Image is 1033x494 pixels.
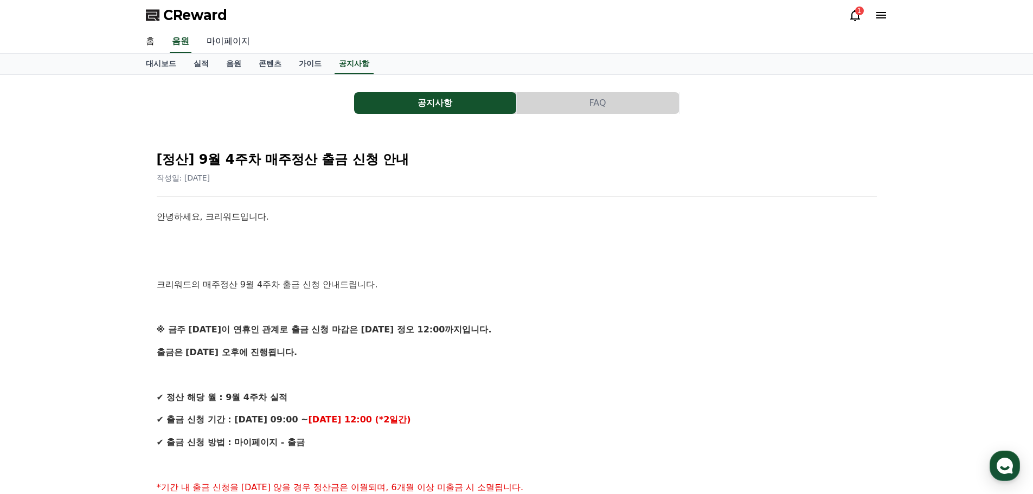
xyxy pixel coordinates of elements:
[309,414,372,425] strong: [DATE] 12:00
[185,54,217,74] a: 실적
[99,361,112,369] span: 대화
[250,54,290,74] a: 콘텐츠
[170,30,191,53] a: 음원
[217,54,250,74] a: 음원
[855,7,864,15] div: 1
[335,54,374,74] a: 공지사항
[290,54,330,74] a: 가이드
[157,437,305,447] strong: ✔ 출금 신청 방법 : 마이페이지 - 출금
[157,278,877,292] p: 크리워드의 매주정산 9월 4주차 출금 신청 안내드립니다.
[354,92,516,114] button: 공지사항
[3,344,72,371] a: 홈
[140,344,208,371] a: 설정
[354,92,517,114] a: 공지사항
[157,482,524,492] span: *기간 내 출금 신청을 [DATE] 않을 경우 정산금은 이월되며, 6개월 이상 미출금 시 소멸됩니다.
[137,30,163,53] a: 홈
[157,174,210,182] span: 작성일: [DATE]
[517,92,679,114] button: FAQ
[157,210,877,224] p: 안녕하세요, 크리워드입니다.
[157,414,309,425] strong: ✔ 출금 신청 기간 : [DATE] 09:00 ~
[163,7,227,24] span: CReward
[34,360,41,369] span: 홈
[72,344,140,371] a: 대화
[137,54,185,74] a: 대시보드
[375,414,411,425] strong: (*2일간)
[146,7,227,24] a: CReward
[168,360,181,369] span: 설정
[157,151,877,168] h2: [정산] 9월 4주차 매주정산 출금 신청 안내
[849,9,862,22] a: 1
[157,347,298,357] strong: 출금은 [DATE] 오후에 진행됩니다.
[157,324,492,335] strong: ※ 금주 [DATE]이 연휴인 관계로 출금 신청 마감은 [DATE] 정오 12:00까지입니다.
[198,30,259,53] a: 마이페이지
[157,392,287,402] strong: ✔ 정산 해당 월 : 9월 4주차 실적
[517,92,679,114] a: FAQ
